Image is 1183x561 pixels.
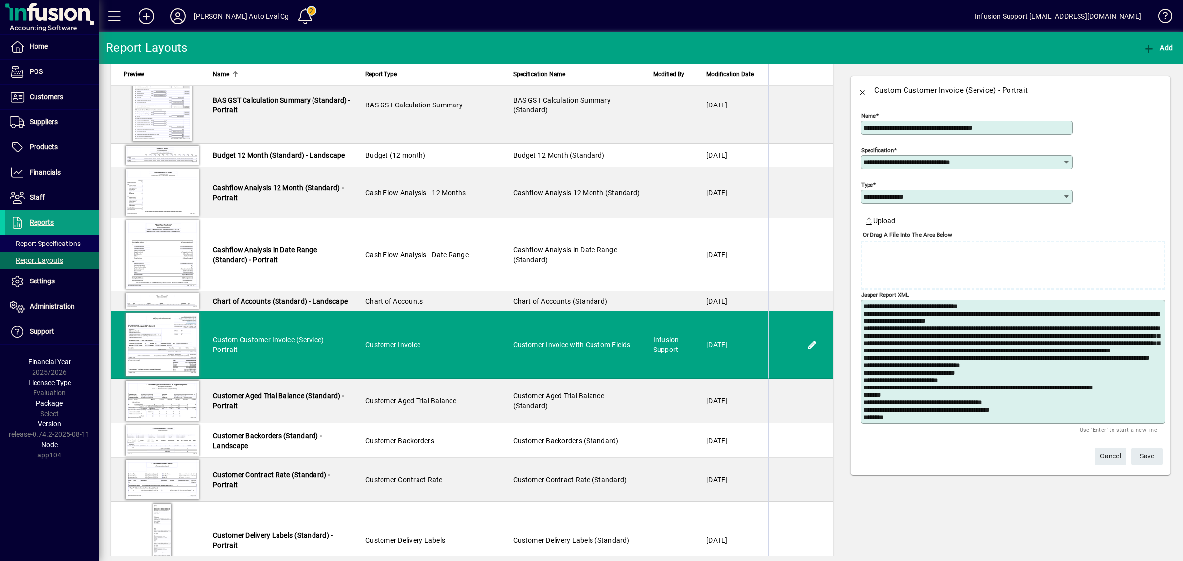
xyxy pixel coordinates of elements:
span: Customer Invoice [365,341,420,349]
span: Chart of Accounts (Standard) - Landscape [213,297,348,305]
span: Suppliers [30,118,58,126]
span: Customer Contract Rate [365,476,443,484]
span: Budget 12 Month (Standard) [513,151,605,159]
span: POS [30,68,43,75]
button: Add [131,7,162,25]
span: Customer Aged Trial Balance [365,397,456,405]
span: Infusion Support [653,336,679,353]
span: BAS GST Calculation Summary (Standard) - Portrait [213,96,350,114]
span: Report Specifications [10,240,81,247]
td: [DATE] [700,218,768,291]
span: Customer Aged Trial Balance (Standard) - Portrait [213,392,344,410]
span: Cash Flow Analysis - 12 Months [365,189,466,197]
span: Customer Invoice with Custom Fields [513,341,630,349]
span: Cancel [1100,448,1121,464]
a: Report Layouts [5,252,99,269]
a: Administration [5,294,99,319]
span: Chart of Accounts [365,297,423,305]
a: POS [5,60,99,84]
span: Preview [124,69,144,80]
a: Settings [5,269,99,294]
span: Customer Aged Trial Balance (Standard) [513,392,604,410]
span: Licensee Type [28,379,71,386]
div: Modification Date [706,69,763,80]
span: BAS GST Calculation Summary [365,101,463,109]
a: Customers [5,85,99,109]
a: Products [5,135,99,160]
span: Cashflow Analysis 12 Month (Standard) - Portrait [213,184,344,202]
div: Infusion Support [EMAIL_ADDRESS][DOMAIN_NAME] [975,8,1141,24]
span: Report Layouts [10,256,63,264]
td: [DATE] [700,167,768,218]
span: Financial Year [28,358,71,366]
span: Name [213,69,229,80]
button: Save [1131,448,1163,465]
span: Cash Flow Analysis - Date Range [365,251,469,259]
a: Home [5,35,99,59]
mat-label: Jasper Report XML [861,291,909,298]
div: Specification Name [513,69,640,80]
td: [DATE] [700,144,768,167]
mat-label: Type [861,181,873,188]
span: Administration [30,302,75,310]
button: Upload [861,212,899,230]
span: Staff [30,193,45,201]
span: Customer Contract Rate (Standard) - Portrait [213,471,330,489]
a: Knowledge Base [1151,2,1171,34]
span: Customers [30,93,63,101]
td: [DATE] [700,311,768,379]
span: Custom Customer Invoice (Service) - Portrait [213,336,328,353]
span: Reports [30,218,54,226]
span: Modification Date [706,69,754,80]
span: Cashflow Analysis in Date Range (Standard) [513,246,617,264]
div: Report Layouts [106,40,188,56]
span: Customer Delivery Labels (Standard) - Portrait [213,531,333,549]
span: Add [1143,44,1173,52]
span: Modified By [653,69,684,80]
span: Customer Contract Rate (Standard) [513,476,626,484]
div: Report Type [365,69,501,80]
span: BAS GST Calculation Summary (Standard) [513,96,611,114]
span: Customer Delivery Labels [365,536,445,544]
span: Support [30,327,54,335]
div: [PERSON_NAME] Auto Eval Cg [194,8,289,24]
span: Cashflow Analysis 12 Month (Standard) [513,189,640,197]
button: Add [1141,39,1175,57]
span: Customer Backorders [365,437,434,445]
td: [DATE] [700,423,768,458]
span: Customer Backorders (Standard) - Landscape [213,432,322,450]
div: Name [213,69,353,80]
span: Settings [30,277,55,285]
a: Financials [5,160,99,185]
mat-label: Name [861,112,876,119]
button: Cancel [1095,448,1126,465]
span: Budget 12 Month (Standard) - Landscape [213,151,345,159]
span: Products [30,143,58,151]
span: Specification Name [513,69,565,80]
td: [DATE] [700,67,768,144]
span: Chart of Accounts (Standard) [513,297,607,305]
td: [DATE] [700,379,768,423]
button: Profile [162,7,194,25]
span: Cashflow Analysis in Date Range (Standard) - Portrait [213,246,317,264]
span: Home [30,42,48,50]
div: Custom Customer Invoice (Service) - Portrait [874,82,1028,98]
span: Node [41,441,58,449]
span: Customer Backorders (Standard) [513,437,619,445]
span: S [1140,452,1144,460]
a: Report Specifications [5,235,99,252]
span: Report Type [365,69,397,80]
td: [DATE] [700,291,768,311]
mat-label: Specification [861,147,894,154]
span: Budget (12 month) [365,151,425,159]
a: Suppliers [5,110,99,135]
td: [DATE] [700,458,768,502]
mat-hint: Use 'Enter' to start a new line [1080,424,1157,435]
span: Package [36,399,63,407]
span: Version [38,420,61,428]
button: Back [851,78,874,102]
span: Upload [865,216,895,226]
a: Staff [5,185,99,210]
span: Financials [30,168,61,176]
